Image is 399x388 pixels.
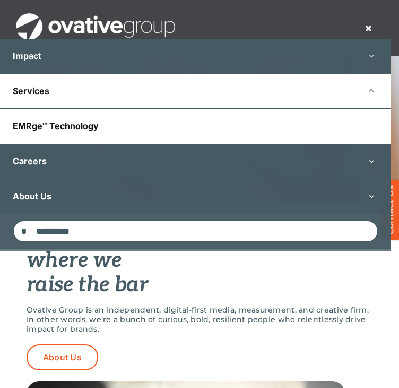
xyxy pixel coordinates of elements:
[27,248,122,273] em: where we
[352,144,391,179] button: Open submenu of Careers
[352,179,391,214] button: Open submenu of About Us
[353,18,383,39] nav: Menu
[13,220,35,242] input: Search
[27,272,148,298] em: raise the bar
[13,50,41,61] span: Impact
[27,305,372,334] p: Ovative Group is an independent, digital-first media, measurement, and creative firm. In other wo...
[13,191,51,201] span: About Us
[16,12,175,22] a: OG_Full_horizontal_WHT
[352,74,391,108] button: Open submenu of Services
[13,156,47,166] span: Careers
[13,121,99,131] span: EMRge™ Technology
[43,352,82,362] span: About Us
[13,86,49,96] span: Services
[27,344,98,370] a: About Us
[13,220,378,242] input: Search...
[352,39,391,73] button: Open submenu of Impact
